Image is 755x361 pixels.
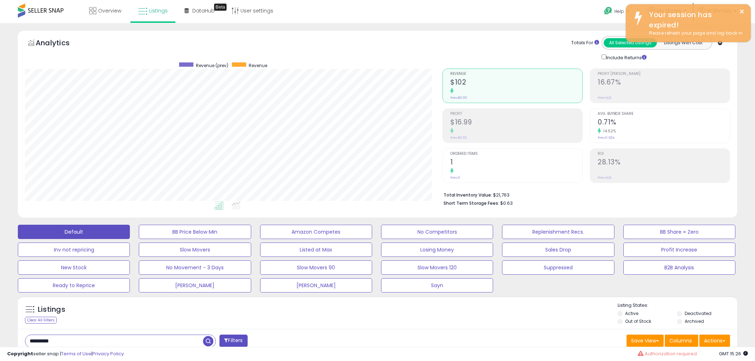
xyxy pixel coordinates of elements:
[625,318,651,324] label: Out of Stock
[614,8,624,14] span: Help
[98,7,121,14] span: Overview
[450,96,467,100] small: Prev: $0.00
[623,225,735,239] button: BB Share = Zero
[598,158,730,168] h2: 28.13%
[7,351,124,357] div: seller snap | |
[502,260,614,275] button: Suppressed
[139,225,251,239] button: BB Price Below Min
[623,260,735,275] button: B2B Analysis
[623,243,735,257] button: Profit Increase
[604,38,657,47] button: All Selected Listings
[61,350,91,357] a: Terms of Use
[450,136,467,140] small: Prev: $0.00
[25,317,57,324] div: Clear All Filters
[598,96,612,100] small: Prev: N/A
[502,243,614,257] button: Sales Drop
[598,78,730,88] h2: 16.67%
[381,278,493,293] button: Sayn
[18,260,130,275] button: New Stock
[444,192,492,198] b: Total Inventory Value:
[92,350,124,357] a: Privacy Policy
[149,7,168,14] span: Listings
[618,302,737,309] p: Listing States:
[596,53,655,61] div: Include Returns
[502,225,614,239] button: Replenishment Recs.
[598,176,612,180] small: Prev: N/A
[36,38,83,50] h5: Analytics
[450,158,582,168] h2: 1
[571,40,599,46] div: Totals For
[260,225,372,239] button: Amazon Competes
[381,243,493,257] button: Losing Money
[192,7,215,14] span: DataHub
[219,335,247,347] button: Filters
[450,176,460,180] small: Prev: 0
[381,260,493,275] button: Slow Movers 120
[598,118,730,128] h2: 0.71%
[719,350,748,357] span: 2025-08-14 15:26 GMT
[249,62,267,68] span: Revenue
[669,337,692,344] span: Columns
[381,225,493,239] button: No Competitors
[739,7,745,16] button: ×
[260,243,372,257] button: Listed at Max
[450,118,582,128] h2: $16.99
[598,72,730,76] span: Profit [PERSON_NAME]
[260,260,372,275] button: Slow Movers 90
[625,310,638,316] label: Active
[444,200,499,206] b: Short Term Storage Fees:
[644,30,745,37] div: Please refresh your page and log back in
[450,152,582,156] span: Ordered Items
[18,278,130,293] button: Ready to Reprice
[450,78,582,88] h2: $102
[657,38,710,47] button: Listings With Cost
[260,278,372,293] button: [PERSON_NAME]
[598,112,730,116] span: Avg. Buybox Share
[18,243,130,257] button: Inv not repricing
[598,152,730,156] span: ROI
[18,225,130,239] button: Default
[645,350,697,357] span: Authorization required
[139,260,251,275] button: No Movement - 3 Days
[604,6,613,15] i: Get Help
[685,318,704,324] label: Archived
[598,1,636,23] a: Help
[685,310,711,316] label: Deactivated
[196,62,228,68] span: Revenue (prev)
[450,112,582,116] span: Profit
[139,243,251,257] button: Slow Movers
[598,136,614,140] small: Prev: 0.62%
[699,335,730,347] button: Actions
[139,278,251,293] button: [PERSON_NAME]
[7,350,33,357] strong: Copyright
[444,190,725,199] li: $21,763
[644,10,745,30] div: Your session has expired!
[500,200,513,207] span: $0.63
[665,335,698,347] button: Columns
[450,72,582,76] span: Revenue
[38,305,65,315] h5: Listings
[601,128,616,134] small: 14.52%
[627,335,664,347] button: Save View
[214,4,227,11] div: Tooltip anchor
